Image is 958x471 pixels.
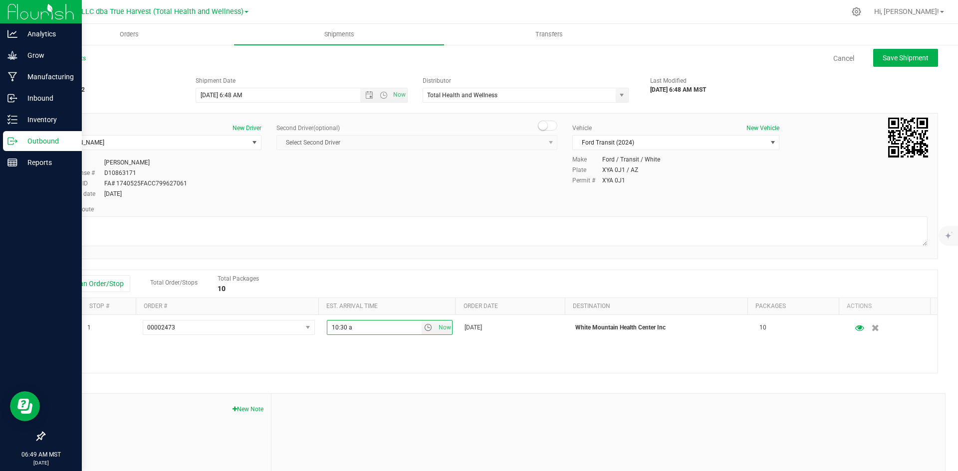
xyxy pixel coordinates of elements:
[4,450,77,459] p: 06:49 AM MST
[147,324,175,331] span: 00002473
[17,28,77,40] p: Analytics
[436,320,452,334] span: select
[7,72,17,82] inline-svg: Manufacturing
[572,124,592,133] label: Vehicle
[391,88,408,102] span: Set Current date
[572,165,602,174] label: Plate
[522,30,576,39] span: Transfers
[52,401,263,413] span: Notes
[104,168,136,177] div: D10863171
[17,114,77,126] p: Inventory
[301,320,314,334] span: select
[766,136,779,150] span: select
[7,50,17,60] inline-svg: Grow
[873,49,938,67] button: Save Shipment
[874,7,939,15] span: Hi, [PERSON_NAME]!
[326,303,378,310] a: Est. arrival time
[144,303,167,310] a: Order #
[104,179,187,188] div: FA# 1740525FACC799627061
[17,157,77,168] p: Reports
[602,165,638,174] div: XYA 0J1 / AZ
[311,30,368,39] span: Shipments
[29,7,243,16] span: DXR FINANCE 4 LLC dba True Harvest (Total Health and Wellness)
[7,93,17,103] inline-svg: Inbound
[17,49,77,61] p: Grow
[24,24,234,45] a: Orders
[17,71,77,83] p: Manufacturing
[616,88,628,102] span: select
[150,279,198,286] span: Total Order/Stops
[746,124,779,133] button: New Vehicle
[218,275,259,282] span: Total Packages
[602,176,625,185] div: XYA 0J1
[375,91,392,99] span: Open the time view
[44,76,181,85] span: Shipment #
[7,157,17,167] inline-svg: Reports
[104,158,150,167] div: [PERSON_NAME]
[52,275,130,292] button: Add an Order/Stop
[276,124,340,133] label: Second Driver
[104,189,122,198] div: [DATE]
[422,320,436,334] span: select
[233,405,263,414] button: New Note
[7,136,17,146] inline-svg: Outbound
[313,125,340,132] span: (optional)
[650,86,706,93] strong: [DATE] 6:48 AM MST
[436,320,453,335] span: Set Current date
[850,7,863,16] div: Manage settings
[602,155,660,164] div: Ford / Transit / White
[89,303,109,310] a: Stop #
[248,136,261,150] span: select
[888,118,928,157] img: Scan me!
[234,24,444,45] a: Shipments
[17,92,77,104] p: Inbound
[7,29,17,39] inline-svg: Analytics
[572,155,602,164] label: Make
[423,76,451,85] label: Distributor
[759,323,766,332] span: 10
[444,24,654,45] a: Transfers
[839,298,930,315] th: Actions
[106,30,152,39] span: Orders
[218,285,226,293] strong: 10
[833,53,854,63] a: Cancel
[4,459,77,467] p: [DATE]
[755,303,786,310] a: Packages
[465,323,482,332] span: [DATE]
[17,135,77,147] p: Outbound
[87,323,91,332] span: 1
[888,118,928,157] qrcode: 20250929-002
[575,323,747,332] p: White Mountain Health Center Inc
[196,76,236,85] label: Shipment Date
[10,391,40,421] iframe: Resource center
[7,115,17,125] inline-svg: Inventory
[423,88,610,102] input: Select
[572,176,602,185] label: Permit #
[464,303,498,310] a: Order date
[233,124,261,133] button: New Driver
[883,54,929,62] span: Save Shipment
[573,303,610,310] a: Destination
[573,136,766,150] span: Ford Transit (2024)
[361,91,378,99] span: Open the date view
[650,76,687,85] label: Last Modified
